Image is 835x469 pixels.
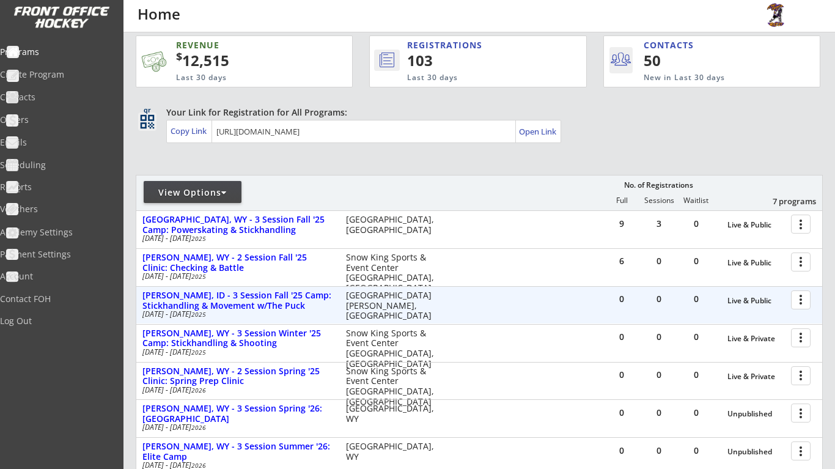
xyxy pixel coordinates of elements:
div: [DATE] - [DATE] [142,349,329,356]
div: Waitlist [677,196,714,205]
div: 3 [641,220,677,228]
div: Snow King Sports & Event Center [GEOGRAPHIC_DATA], [GEOGRAPHIC_DATA] [346,253,442,294]
div: [PERSON_NAME], ID - 3 Session Fall '25 Camp: Stickhandling & Movement w/The Puck [142,290,333,311]
div: Full [603,196,640,205]
div: View Options [144,186,241,199]
button: more_vert [791,328,811,347]
div: 0 [641,295,677,303]
div: 0 [678,333,715,341]
div: Copy Link [171,125,209,136]
div: Last 30 days [407,73,535,83]
div: Unpublished [727,448,785,456]
div: 9 [603,220,640,228]
sup: $ [176,49,182,64]
div: 0 [603,371,640,379]
button: more_vert [791,215,811,234]
div: Snow King Sports & Event Center [GEOGRAPHIC_DATA], [GEOGRAPHIC_DATA] [346,328,442,369]
div: 0 [603,446,640,455]
div: REGISTRATIONS [407,39,532,51]
em: 2025 [191,348,206,356]
div: Live & Public [727,297,785,305]
div: 103 [407,50,545,71]
em: 2025 [191,234,206,243]
div: 6 [603,257,640,265]
button: more_vert [791,404,811,423]
div: 50 [644,50,719,71]
div: [GEOGRAPHIC_DATA], WY [346,404,442,424]
em: 2025 [191,310,206,319]
a: Open Link [519,123,557,140]
div: Unpublished [727,410,785,418]
button: more_vert [791,290,811,309]
div: [PERSON_NAME], WY - 3 Session Winter '25 Camp: Stickhandling & Shooting [142,328,333,349]
div: 0 [603,408,640,417]
div: Live & Public [727,221,785,229]
div: [PERSON_NAME], WY - 3 Session Spring '26: [GEOGRAPHIC_DATA] [142,404,333,424]
button: more_vert [791,253,811,271]
div: 0 [678,220,715,228]
div: 0 [678,257,715,265]
div: New in Last 30 days [644,73,763,83]
div: CONTACTS [644,39,699,51]
div: [DATE] - [DATE] [142,235,329,242]
div: 0 [641,333,677,341]
div: [DATE] - [DATE] [142,273,329,280]
button: more_vert [791,366,811,385]
div: [GEOGRAPHIC_DATA] [PERSON_NAME], [GEOGRAPHIC_DATA] [346,290,442,321]
div: REVENUE [176,39,298,51]
div: 0 [641,408,677,417]
div: Live & Private [727,334,785,343]
div: 0 [678,408,715,417]
div: [GEOGRAPHIC_DATA], [GEOGRAPHIC_DATA] [346,215,442,235]
div: 7 programs [752,196,816,207]
div: No. of Registrations [620,181,696,190]
div: 0 [641,371,677,379]
div: 0 [603,333,640,341]
div: [GEOGRAPHIC_DATA], WY [346,441,442,462]
div: 0 [603,295,640,303]
div: Last 30 days [176,73,298,83]
div: [DATE] - [DATE] [142,462,329,469]
div: Snow King Sports & Event Center [GEOGRAPHIC_DATA], [GEOGRAPHIC_DATA] [346,366,442,407]
div: 0 [641,446,677,455]
div: [GEOGRAPHIC_DATA], WY - 3 Session Fall '25 Camp: Powerskating & Stickhandling [142,215,333,235]
div: Live & Public [727,259,785,267]
div: qr [139,106,154,114]
div: Sessions [641,196,677,205]
div: Live & Private [727,372,785,381]
div: Open Link [519,127,557,137]
div: 0 [678,446,715,455]
button: more_vert [791,441,811,460]
div: [PERSON_NAME], WY - 3 Session Summer '26: Elite Camp [142,441,333,462]
div: [PERSON_NAME], WY - 2 Session Spring '25 Clinic: Spring Prep Clinic [142,366,333,387]
em: 2026 [191,423,206,432]
div: Your Link for Registration for All Programs: [166,106,785,119]
div: [DATE] - [DATE] [142,311,329,318]
div: [DATE] - [DATE] [142,386,329,394]
em: 2025 [191,272,206,281]
div: 0 [641,257,677,265]
div: 0 [678,295,715,303]
div: 0 [678,371,715,379]
button: qr_code [138,113,156,131]
div: 12,515 [176,50,314,71]
em: 2026 [191,386,206,394]
div: [DATE] - [DATE] [142,424,329,431]
div: [PERSON_NAME], WY - 2 Session Fall '25 Clinic: Checking & Battle [142,253,333,273]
